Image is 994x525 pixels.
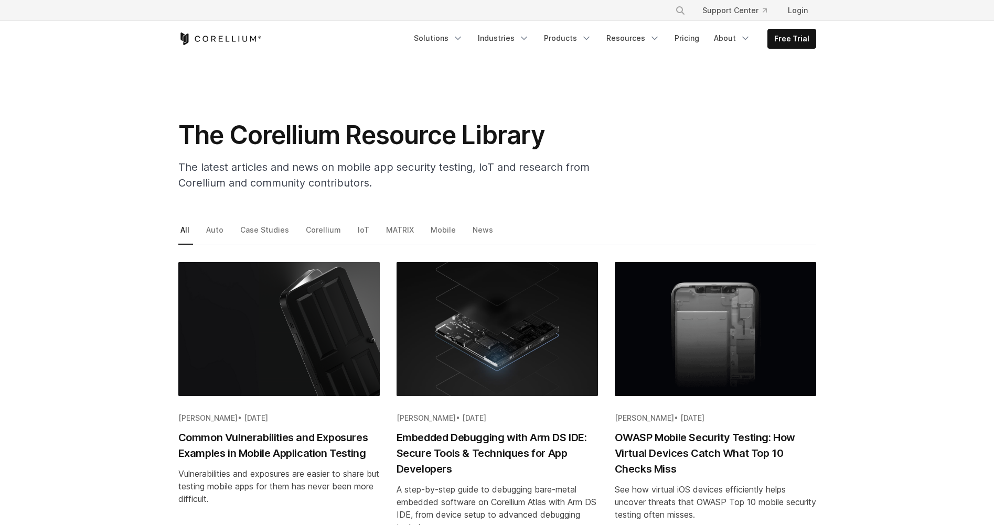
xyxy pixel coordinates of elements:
[462,413,486,422] span: [DATE]
[408,29,816,49] div: Navigation Menu
[662,1,816,20] div: Navigation Menu
[397,413,598,423] div: •
[615,413,674,422] span: [PERSON_NAME]
[668,29,706,48] a: Pricing
[429,223,459,245] a: Mobile
[708,29,757,48] a: About
[178,413,380,423] div: •
[472,29,536,48] a: Industries
[680,413,704,422] span: [DATE]
[178,430,380,461] h2: Common Vulnerabilities and Exposures Examples in Mobile Application Testing
[397,262,598,396] img: Embedded Debugging with Arm DS IDE: Secure Tools & Techniques for App Developers
[178,161,590,189] span: The latest articles and news on mobile app security testing, IoT and research from Corellium and ...
[397,413,456,422] span: [PERSON_NAME]
[384,223,418,245] a: MATRIX
[615,262,816,396] img: OWASP Mobile Security Testing: How Virtual Devices Catch What Top 10 Checks Miss
[779,1,816,20] a: Login
[615,430,816,477] h2: OWASP Mobile Security Testing: How Virtual Devices Catch What Top 10 Checks Miss
[694,1,775,20] a: Support Center
[178,223,193,245] a: All
[600,29,666,48] a: Resources
[356,223,373,245] a: IoT
[178,467,380,505] div: Vulnerabilities and exposures are easier to share but testing mobile apps for them has never been...
[397,430,598,477] h2: Embedded Debugging with Arm DS IDE: Secure Tools & Techniques for App Developers
[615,483,816,521] div: See how virtual iOS devices efficiently helps uncover threats that OWASP Top 10 mobile security t...
[538,29,598,48] a: Products
[178,262,380,396] img: Common Vulnerabilities and Exposures Examples in Mobile Application Testing
[408,29,469,48] a: Solutions
[244,413,268,422] span: [DATE]
[178,413,238,422] span: [PERSON_NAME]
[768,29,816,48] a: Free Trial
[178,32,262,45] a: Corellium Home
[471,223,497,245] a: News
[671,1,690,20] button: Search
[304,223,345,245] a: Corellium
[178,119,598,151] h1: The Corellium Resource Library
[238,223,293,245] a: Case Studies
[204,223,227,245] a: Auto
[615,413,816,423] div: •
